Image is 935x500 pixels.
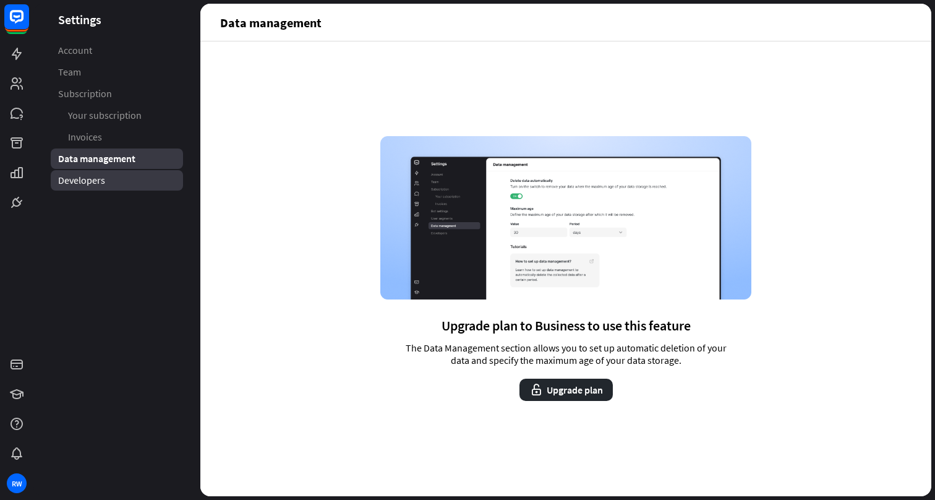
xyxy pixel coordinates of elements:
span: Team [58,66,81,79]
span: Subscription [58,87,112,100]
header: Settings [33,11,200,28]
a: Developers [51,170,183,191]
div: RW [7,473,27,493]
img: Data management page screenshot [380,136,751,300]
button: Open LiveChat chat widget [10,5,47,42]
span: Developers [58,174,105,187]
span: Account [58,44,92,57]
a: Team [51,62,183,82]
a: Account [51,40,183,61]
span: The Data Management section allows you to set up automatic deletion of your data and specify the ... [396,342,736,366]
a: Your subscription [51,105,183,126]
button: Upgrade plan [519,379,613,401]
a: Subscription [51,84,183,104]
header: Data management [200,4,931,41]
span: Upgrade plan to Business to use this feature [442,317,691,334]
span: Data management [58,152,135,165]
a: Invoices [51,127,183,147]
span: Invoices [68,131,102,144]
span: Your subscription [68,109,142,122]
